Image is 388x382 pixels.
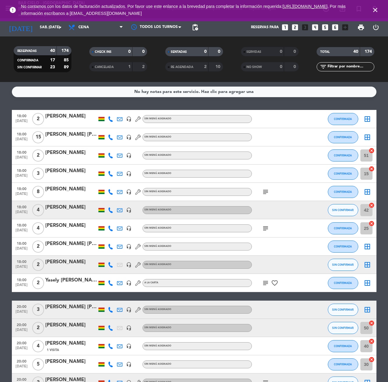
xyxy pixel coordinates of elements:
span: pending_actions [191,24,199,31]
a: . Por más información escríbanos a [EMAIL_ADDRESS][DOMAIN_NAME] [21,4,345,16]
i: headset_mic [126,207,132,213]
div: [PERSON_NAME] [45,339,97,347]
strong: 0 [218,49,221,54]
button: CONFIRMADA [328,131,358,143]
span: 18:00 [14,276,29,283]
i: cancel [369,356,375,363]
span: [DATE] [14,310,29,317]
strong: 85 [64,58,70,62]
span: SENTADAS [171,50,187,53]
span: Sin menú asignado [144,245,171,247]
strong: 0 [280,65,282,69]
i: border_all [364,134,371,141]
button: SIN CONFIRMAR [328,304,358,316]
span: CONFIRMADA [334,227,352,230]
i: filter_list [320,63,327,70]
a: [URL][DOMAIN_NAME] [283,4,328,9]
span: [DATE] [14,247,29,254]
div: [PERSON_NAME] [PERSON_NAME] [45,303,97,311]
span: [DATE] [14,228,29,235]
i: headset_mic [126,116,132,122]
span: 18:00 [14,221,29,228]
i: border_all [364,261,371,268]
span: Reservas para [251,25,279,29]
span: Sin menú asignado [144,308,171,311]
button: CONFIRMADA [328,240,358,253]
strong: 174 [61,49,70,53]
button: CONFIRMADA [328,340,358,352]
span: Sin menú asignado [144,154,171,156]
span: 2 [32,113,44,125]
i: cancel [369,166,375,172]
span: 20:00 [14,357,29,364]
span: RE AGENDADA [171,66,193,69]
i: headset_mic [126,280,132,286]
strong: 23 [50,65,55,69]
strong: 0 [280,49,282,54]
span: 2 [32,322,44,334]
span: print [357,24,365,31]
div: [PERSON_NAME] [PERSON_NAME] [45,240,97,248]
button: CONFIRMADA [328,222,358,234]
strong: 40 [50,49,55,53]
i: close [372,6,379,14]
i: cancel [369,220,375,227]
span: CONFIRMADA [334,245,352,248]
span: RESERVADAS [17,49,37,53]
span: SIN CONFIRMAR [332,208,354,212]
span: Sin menú asignado [144,263,171,266]
div: [PERSON_NAME] [45,185,97,193]
span: Sin menú asignado [144,190,171,193]
span: 4 [32,222,44,234]
i: border_all [364,188,371,196]
span: SERVIDAS [246,50,261,53]
span: [DATE] [14,346,29,353]
span: CANCELADA [95,66,114,69]
span: CHECK INS [95,50,112,53]
span: 3 [32,168,44,180]
button: SIN CONFIRMAR [328,204,358,216]
span: 18:00 [14,258,29,265]
strong: 89 [64,65,70,69]
span: Sin menú asignado [144,227,171,229]
button: CONFIRMADA [328,358,358,370]
span: Sin menú asignado [144,209,171,211]
i: headset_mic [126,343,132,349]
span: 2 [32,259,44,271]
span: 18:00 [14,148,29,155]
span: [DATE] [14,328,29,335]
span: CONFIRMADA [334,363,352,366]
span: [DATE] [14,119,29,126]
span: 4 [32,340,44,352]
span: 18:00 [14,130,29,137]
span: NO SHOW [246,66,262,69]
span: Sin menú asignado [144,172,171,175]
span: 1 Visita [47,348,59,353]
div: Yasely [PERSON_NAME] [45,276,97,284]
i: headset_mic [126,362,132,367]
button: SIN CONFIRMAR [328,259,358,271]
strong: 0 [294,49,297,54]
strong: 1 [128,65,131,69]
span: A la carta [144,281,158,284]
div: [PERSON_NAME] [45,149,97,157]
span: Sin menú asignado [144,136,171,138]
span: SIN CONFIRMAR [332,308,354,311]
span: CONFIRMADA [334,344,352,348]
i: looks_two [291,23,299,31]
button: CONFIRMADA [328,277,358,289]
div: [PERSON_NAME] [PERSON_NAME] [45,131,97,138]
span: [DATE] [14,174,29,181]
span: CONFIRMADA [334,190,352,193]
strong: 174 [365,49,373,54]
span: CONFIRMADA [334,281,352,285]
strong: 0 [204,49,207,54]
span: [DATE] [14,155,29,162]
i: border_all [364,279,371,287]
span: CONFIRMADA [334,154,352,157]
button: CONFIRMADA [328,186,358,198]
span: 2 [32,240,44,253]
i: headset_mic [126,189,132,195]
i: headset_mic [126,262,132,268]
input: Filtrar por nombre... [327,63,374,70]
